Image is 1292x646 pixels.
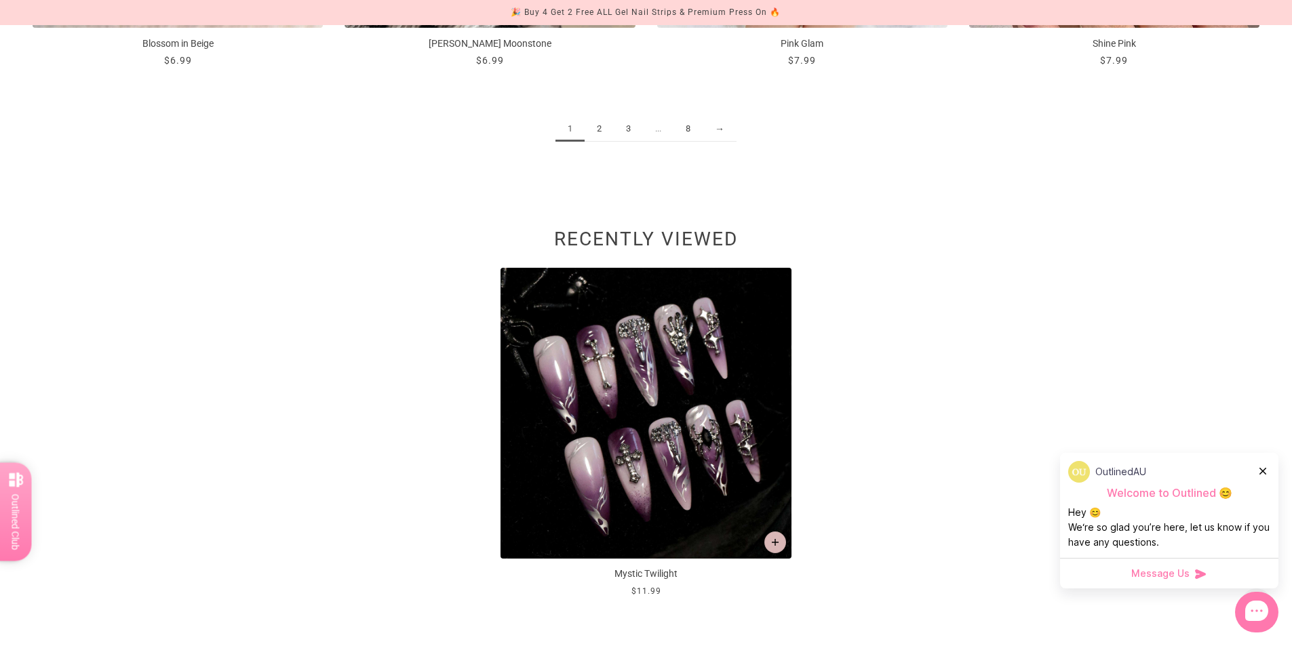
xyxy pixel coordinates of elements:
[969,37,1259,51] p: Shine Pink
[501,567,791,581] p: Mystic Twilight
[33,235,1259,250] h2: Recently viewed
[1068,461,1090,483] img: data:image/png;base64,iVBORw0KGgoAAAANSUhEUgAAACQAAAAkCAYAAADhAJiYAAACJklEQVR4AexUO28TQRice/mFQxI...
[631,586,661,596] span: $11.99
[614,117,643,142] a: 3
[476,55,504,66] span: $6.99
[764,531,786,553] button: Add to cart
[501,268,791,598] a: Add to cart Mystic Twilight $11.99
[511,5,781,20] div: 🎉 Buy 4 Get 2 Free ALL Gel Nail Strips & Premium Press On 🔥
[345,37,635,51] p: [PERSON_NAME] Moonstone
[1100,55,1128,66] span: $7.99
[555,117,585,142] span: 1
[703,117,737,142] a: →
[1068,505,1270,550] div: Hey 😊 We‘re so glad you’re here, let us know if you have any questions.
[164,55,192,66] span: $6.99
[585,117,614,142] a: 2
[1095,464,1146,479] p: OutlinedAU
[1068,486,1270,500] p: Welcome to Outlined 😊
[788,55,816,66] span: $7.99
[657,37,947,51] p: Pink Glam
[673,117,703,142] a: 8
[33,37,323,51] p: Blossom in Beige
[1131,567,1190,580] span: Message Us
[643,117,673,142] span: ...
